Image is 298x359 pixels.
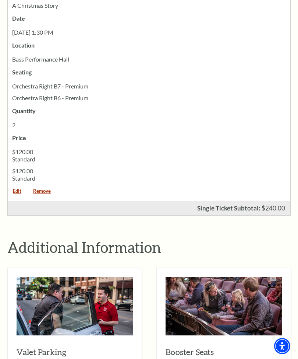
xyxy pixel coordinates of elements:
[12,167,35,182] span: $120.00 Standard
[8,14,290,29] h3: Date
[197,205,260,211] p: Single Ticket Subtotal:
[12,121,286,129] p: 2
[8,67,290,83] h3: Seating
[8,189,26,199] a: Edit
[8,133,290,148] h3: Price
[8,2,290,14] div: A Christmas Story
[7,238,291,257] h2: Additional Information
[28,189,56,199] a: Remove
[262,204,285,212] span: $240.00
[12,94,286,102] p: Orchestra Right B6 - Premium
[12,83,286,90] p: Orchestra Right B7 - Premium
[12,56,69,63] span: Bass Performance Hall
[8,41,290,56] h3: Location
[8,106,290,121] h3: Quantity
[8,29,290,41] div: [DATE] 1:30 PM
[12,148,35,163] span: $120.00 Standard
[274,338,290,354] div: Accessibility Menu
